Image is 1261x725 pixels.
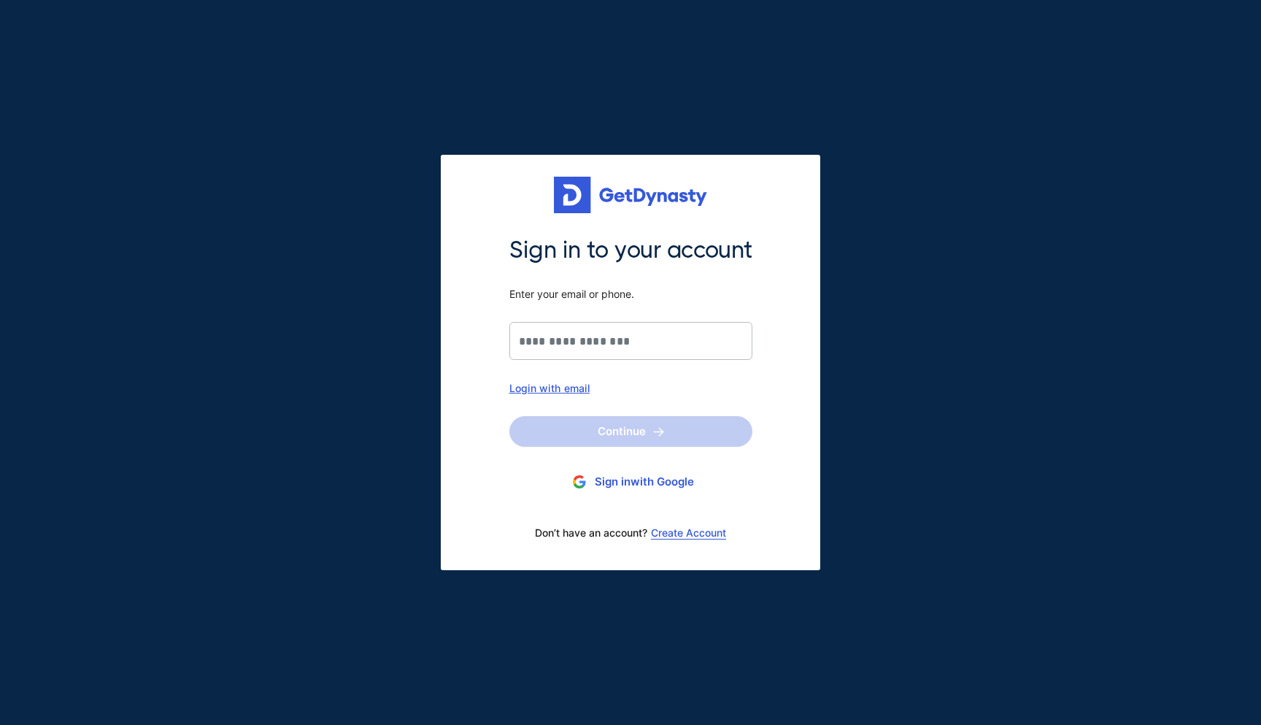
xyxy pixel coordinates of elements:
[509,235,752,266] span: Sign in to your account
[651,527,726,539] a: Create Account
[509,469,752,496] button: Sign inwith Google
[509,288,752,301] span: Enter your email or phone.
[554,177,707,213] img: Get started for free with Dynasty Trust Company
[509,518,752,548] div: Don’t have an account?
[509,382,752,394] div: Login with email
